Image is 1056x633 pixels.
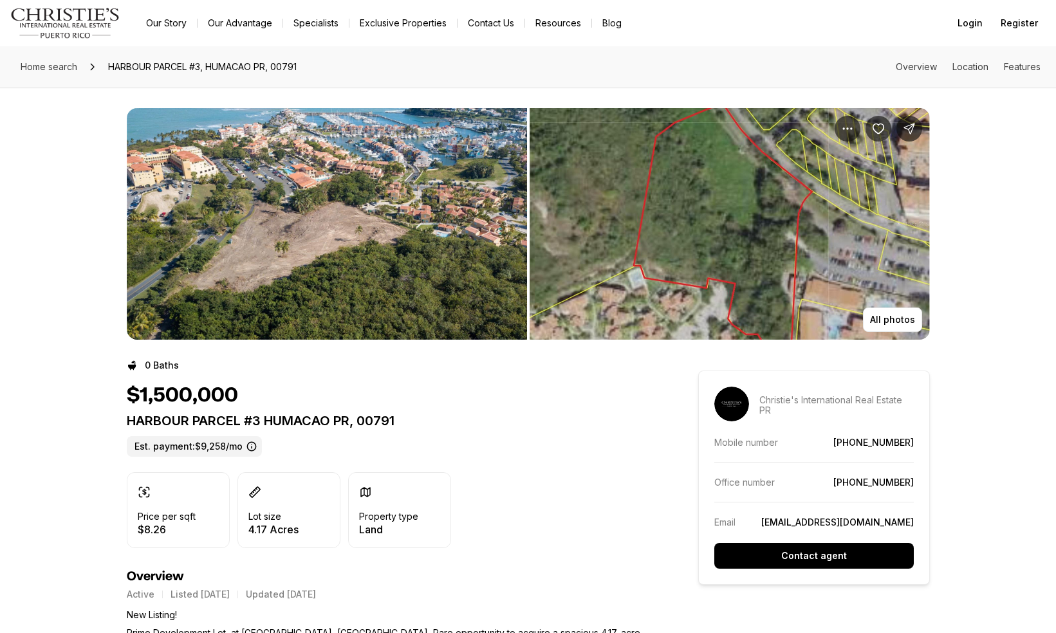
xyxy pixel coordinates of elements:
button: Contact Us [458,14,524,32]
a: Skip to: Location [952,61,988,72]
div: Listing Photos [127,108,930,340]
span: Register [1001,18,1038,28]
a: [PHONE_NUMBER] [833,437,914,448]
a: [PHONE_NUMBER] [833,477,914,488]
span: Home search [21,61,77,72]
a: Skip to: Overview [896,61,937,72]
p: Updated [DATE] [246,589,316,600]
a: Our Advantage [198,14,283,32]
p: $8.26 [138,524,196,535]
a: Exclusive Properties [349,14,457,32]
p: Christie's International Real Estate PR [759,395,914,416]
button: View image gallery [127,108,527,340]
a: Home search [15,57,82,77]
p: Price per sqft [138,511,196,522]
span: Login [958,18,983,28]
p: 4.17 Acres [248,524,299,535]
p: All photos [870,315,915,325]
p: Listed [DATE] [171,589,230,600]
p: Office number [714,477,775,488]
span: HARBOUR PARCEL #3, HUMACAO PR, 00791 [103,57,302,77]
p: HARBOUR PARCEL #3 HUMACAO PR, 00791 [127,413,652,428]
a: Resources [525,14,591,32]
button: Property options [835,116,860,142]
img: logo [10,8,120,39]
button: View image gallery [530,108,930,340]
nav: Page section menu [896,62,1041,72]
button: Share Property: HARBOUR PARCEL #3 [896,116,922,142]
p: Active [127,589,154,600]
a: [EMAIL_ADDRESS][DOMAIN_NAME] [761,517,914,527]
p: 0 Baths [145,360,179,371]
a: Specialists [283,14,349,32]
label: Est. payment: $9,258/mo [127,436,262,457]
button: Login [950,10,990,36]
button: Register [993,10,1046,36]
button: Contact agent [714,543,914,569]
p: Land [359,524,418,535]
p: Property type [359,511,418,522]
h4: Overview [127,569,652,584]
p: Mobile number [714,437,778,448]
button: All photos [863,307,922,332]
a: Our Story [136,14,197,32]
p: Email [714,517,736,527]
h1: $1,500,000 [127,383,238,408]
li: 2 of 2 [530,108,930,340]
a: Skip to: Features [1004,61,1041,72]
p: Contact agent [781,551,847,561]
button: Save Property: HARBOUR PARCEL #3 [866,116,891,142]
li: 1 of 2 [127,108,527,340]
p: Lot size [248,511,281,522]
a: Blog [592,14,632,32]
